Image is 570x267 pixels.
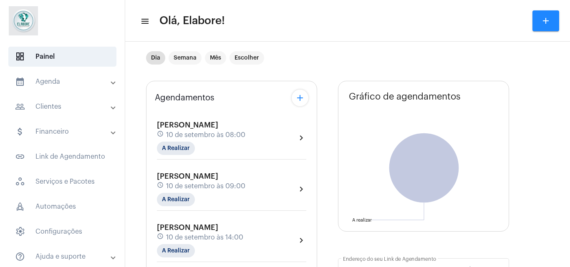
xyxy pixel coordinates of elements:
mat-chip: A Realizar [157,193,195,206]
mat-panel-title: Financeiro [15,127,111,137]
span: Painel [8,47,116,67]
span: sidenav icon [15,227,25,237]
text: A realizar [352,218,372,222]
mat-chip: Escolher [230,51,264,65]
span: Olá, Elabore! [159,14,225,27]
mat-expansion-panel-header: sidenav iconAjuda e suporte [5,247,125,267]
span: Serviços e Pacotes [8,172,116,192]
span: sidenav icon [15,52,25,62]
mat-icon: chevron_right [296,235,306,245]
mat-chip: Dia [146,51,165,65]
mat-icon: sidenav icon [15,127,25,137]
span: Automações [8,197,116,217]
mat-icon: sidenav icon [140,16,149,26]
mat-expansion-panel-header: sidenav iconClientes [5,97,125,117]
mat-icon: sidenav icon [15,252,25,262]
mat-icon: chevron_right [296,184,306,194]
span: 10 de setembro às 09:00 [166,182,245,190]
mat-icon: schedule [157,130,164,140]
mat-chip: Semana [169,51,202,65]
mat-expansion-panel-header: sidenav iconAgenda [5,72,125,92]
span: Agendamentos [155,93,214,102]
span: 10 de setembro às 14:00 [166,234,243,241]
mat-panel-title: Agenda [15,77,111,87]
span: 10 de setembro às 08:00 [166,131,245,139]
mat-icon: chevron_right [296,133,306,143]
mat-icon: schedule [157,233,164,242]
mat-chip: Mês [205,51,226,65]
span: Gráfico de agendamentos [349,92,461,102]
mat-chip: A Realizar [157,244,195,257]
span: Configurações [8,222,116,242]
mat-icon: sidenav icon [15,152,25,162]
mat-chip: A Realizar [157,142,195,155]
span: [PERSON_NAME] [157,172,218,180]
mat-icon: sidenav icon [15,77,25,87]
mat-panel-title: Clientes [15,102,111,112]
mat-panel-title: Ajuda e suporte [15,252,111,262]
span: [PERSON_NAME] [157,121,218,129]
span: [PERSON_NAME] [157,224,218,231]
img: 4c6856f8-84c7-1050-da6c-cc5081a5dbaf.jpg [7,4,40,37]
span: sidenav icon [15,177,25,187]
mat-icon: sidenav icon [15,102,25,112]
mat-expansion-panel-header: sidenav iconFinanceiro [5,122,125,142]
mat-icon: add [295,93,305,103]
span: Link de Agendamento [8,147,116,167]
span: sidenav icon [15,202,25,212]
mat-icon: add [541,16,551,26]
mat-icon: schedule [157,182,164,191]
